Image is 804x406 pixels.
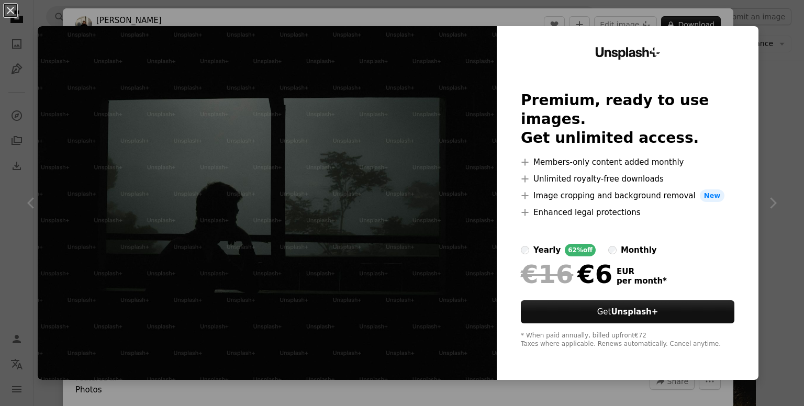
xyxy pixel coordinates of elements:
[521,206,734,219] li: Enhanced legal protections
[565,244,596,256] div: 62% off
[521,156,734,168] li: Members-only content added monthly
[617,276,667,286] span: per month *
[521,246,529,254] input: yearly62%off
[608,246,617,254] input: monthly
[617,267,667,276] span: EUR
[521,332,734,348] div: * When paid annually, billed upfront €72 Taxes where applicable. Renews automatically. Cancel any...
[521,189,734,202] li: Image cropping and background removal
[521,91,734,148] h2: Premium, ready to use images. Get unlimited access.
[521,261,573,288] span: €16
[700,189,725,202] span: New
[521,261,612,288] div: €6
[611,307,658,317] strong: Unsplash+
[521,173,734,185] li: Unlimited royalty-free downloads
[521,300,734,323] button: GetUnsplash+
[621,244,657,256] div: monthly
[533,244,561,256] div: yearly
